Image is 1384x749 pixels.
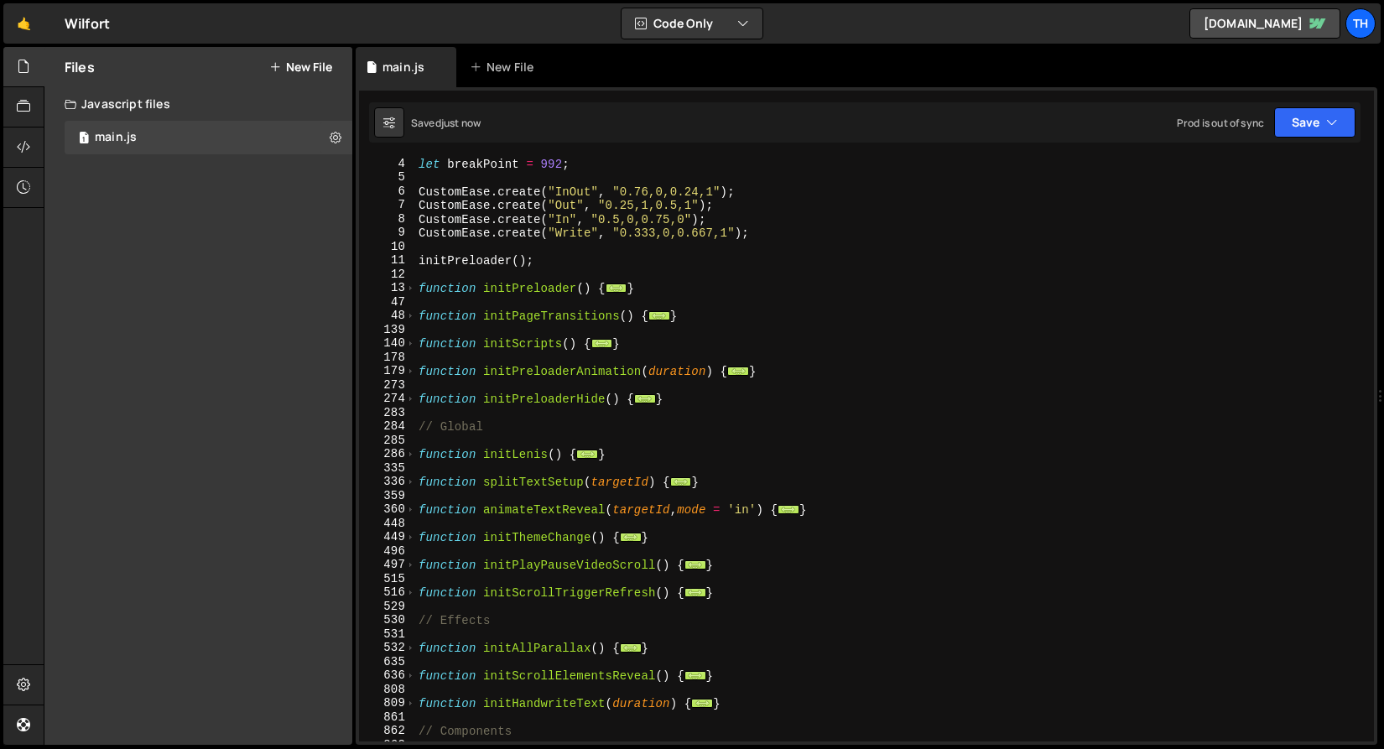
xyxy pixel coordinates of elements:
button: New File [269,60,332,74]
div: 139 [359,323,416,337]
div: 809 [359,696,416,710]
div: 515 [359,572,416,586]
div: 335 [359,461,416,476]
div: 48 [359,309,416,323]
div: 636 [359,668,416,683]
span: ... [728,367,750,376]
div: 12 [359,268,416,282]
span: ... [684,588,706,597]
div: 178 [359,351,416,365]
span: ... [684,671,706,680]
div: 284 [359,419,416,434]
div: 11 [359,253,416,268]
div: 635 [359,655,416,669]
div: 286 [359,447,416,461]
div: 7 [359,198,416,212]
div: 285 [359,434,416,448]
h2: Files [65,58,95,76]
button: Code Only [622,8,762,39]
span: ... [778,505,799,514]
span: ... [577,450,599,459]
div: 449 [359,530,416,544]
span: ... [591,339,613,348]
span: ... [648,311,670,320]
div: 13 [359,281,416,295]
span: ... [620,533,642,542]
div: 516 [359,585,416,600]
span: ... [634,394,656,403]
div: 274 [359,392,416,406]
div: 861 [359,710,416,725]
div: 4 [359,157,416,171]
div: Wilfort [65,13,110,34]
a: 🤙 [3,3,44,44]
span: 1 [79,133,89,146]
div: 16468/44594.js [65,121,352,154]
div: 530 [359,613,416,627]
a: [DOMAIN_NAME] [1189,8,1340,39]
div: Saved [411,116,481,130]
div: 359 [359,489,416,503]
div: 9 [359,226,416,240]
div: New File [470,59,540,75]
div: 497 [359,558,416,572]
span: ... [670,477,692,486]
div: 532 [359,641,416,655]
span: ... [684,560,706,570]
div: 179 [359,364,416,378]
div: 448 [359,517,416,531]
div: 6 [359,185,416,199]
div: Prod is out of sync [1177,116,1264,130]
span: ... [692,699,714,708]
div: Javascript files [44,87,352,121]
a: Th [1345,8,1376,39]
div: main.js [382,59,424,75]
div: 336 [359,475,416,489]
div: 808 [359,683,416,697]
div: 360 [359,502,416,517]
div: 529 [359,600,416,614]
div: 283 [359,406,416,420]
div: 496 [359,544,416,559]
div: just now [441,116,481,130]
div: main.js [95,130,137,145]
div: 273 [359,378,416,393]
button: Save [1274,107,1355,138]
div: 5 [359,170,416,185]
span: ... [606,283,627,293]
span: ... [620,643,642,653]
div: 47 [359,295,416,309]
div: 862 [359,724,416,738]
div: 8 [359,212,416,226]
div: 10 [359,240,416,254]
div: 531 [359,627,416,642]
div: 140 [359,336,416,351]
